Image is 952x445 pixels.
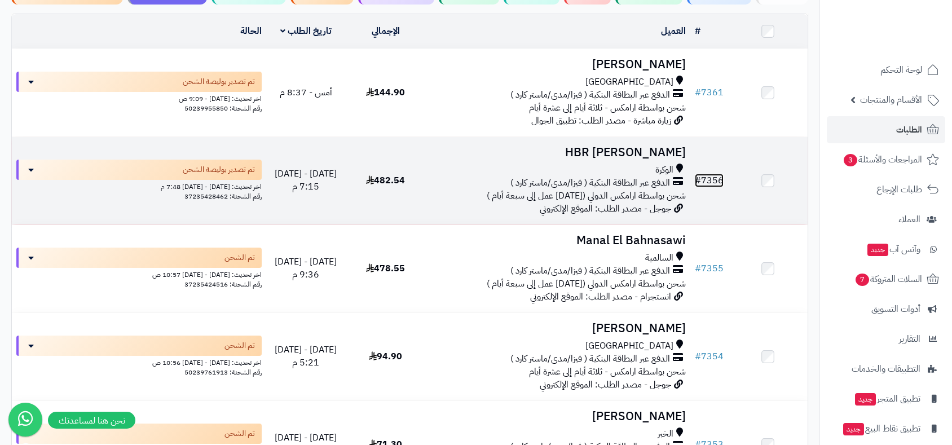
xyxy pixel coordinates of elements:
a: التقارير [827,325,945,353]
span: الخبر [658,428,673,440]
span: المراجعات والأسئلة [843,152,922,168]
h3: [PERSON_NAME] [430,322,686,335]
a: لوحة التحكم [827,56,945,83]
span: شحن بواسطة ارامكس - ثلاثة أيام إلى عشرة أيام [529,365,686,378]
span: شحن بواسطة ارامكس - ثلاثة أيام إلى عشرة أيام [529,101,686,114]
span: التطبيقات والخدمات [852,361,920,377]
span: الوكرة [655,164,673,177]
span: شحن بواسطة ارامكس الدولي ([DATE] عمل إلى سبعة أيام ) [487,189,686,202]
h3: [PERSON_NAME] [430,410,686,423]
a: طلبات الإرجاع [827,176,945,203]
span: الدفع عبر البطاقة البنكية ( فيزا/مدى/ماستر كارد ) [510,89,670,102]
a: المراجعات والأسئلة3 [827,146,945,173]
a: #7361 [695,86,724,99]
span: 3 [844,154,857,166]
span: تم تصدير بوليصة الشحن [183,164,255,175]
img: logo-2.png [875,32,941,55]
span: شحن بواسطة ارامكس الدولي ([DATE] عمل إلى سبعة أيام ) [487,277,686,290]
span: الدفع عبر البطاقة البنكية ( فيزا/مدى/ماستر كارد ) [510,177,670,190]
span: [DATE] - [DATE] 9:36 م [275,255,337,281]
a: تطبيق المتجرجديد [827,385,945,412]
div: اخر تحديث: [DATE] - [DATE] 7:48 م [16,180,262,192]
div: اخر تحديث: [DATE] - [DATE] 10:57 ص [16,268,262,280]
a: العملاء [827,206,945,233]
span: # [695,86,701,99]
a: السلات المتروكة7 [827,266,945,293]
a: #7354 [695,350,724,363]
span: تطبيق المتجر [854,391,920,407]
span: تم الشحن [224,252,255,263]
span: التقارير [899,331,920,347]
a: الحالة [240,24,262,38]
span: رقم الشحنة: 37235428462 [184,191,262,201]
span: العملاء [898,212,920,227]
span: جديد [855,393,876,406]
span: جديد [867,244,888,256]
div: اخر تحديث: [DATE] - 9:09 ص [16,92,262,104]
span: الطلبات [896,122,922,138]
span: رقم الشحنة: 50239761913 [184,367,262,377]
span: # [695,174,701,187]
span: [GEOGRAPHIC_DATA] [585,340,673,353]
span: 144.90 [366,86,405,99]
div: اخر تحديث: [DATE] - [DATE] 10:56 ص [16,356,262,368]
span: الدفع عبر البطاقة البنكية ( فيزا/مدى/ماستر كارد ) [510,265,670,277]
a: وآتس آبجديد [827,236,945,263]
span: 7 [856,274,869,286]
span: 478.55 [366,262,405,275]
span: رقم الشحنة: 37235424516 [184,279,262,289]
a: التطبيقات والخدمات [827,355,945,382]
span: لوحة التحكم [880,62,922,78]
h3: Manal El Bahnasawi [430,234,686,247]
a: # [695,24,700,38]
span: رقم الشحنة: 50239955850 [184,103,262,113]
a: تاريخ الطلب [280,24,332,38]
span: الدفع عبر البطاقة البنكية ( فيزا/مدى/ماستر كارد ) [510,353,670,365]
a: #7355 [695,262,724,275]
span: جوجل - مصدر الطلب: الموقع الإلكتروني [540,378,671,391]
span: طلبات الإرجاع [876,182,922,197]
span: تم الشحن [224,340,255,351]
span: زيارة مباشرة - مصدر الطلب: تطبيق الجوال [531,114,671,127]
span: تم الشحن [224,428,255,439]
span: [DATE] - [DATE] 7:15 م [275,167,337,193]
a: الطلبات [827,116,945,143]
span: 482.54 [366,174,405,187]
span: أمس - 8:37 م [280,86,332,99]
span: جوجل - مصدر الطلب: الموقع الإلكتروني [540,202,671,215]
span: تم تصدير بوليصة الشحن [183,76,255,87]
span: السلات المتروكة [854,271,922,287]
a: #7356 [695,174,724,187]
h3: HBR [PERSON_NAME] [430,146,686,159]
span: [DATE] - [DATE] 5:21 م [275,343,337,369]
a: أدوات التسويق [827,296,945,323]
a: الإجمالي [372,24,400,38]
span: جديد [843,423,864,435]
span: انستجرام - مصدر الطلب: الموقع الإلكتروني [530,290,671,303]
span: أدوات التسويق [871,301,920,317]
span: # [695,262,701,275]
span: 94.90 [369,350,402,363]
a: تطبيق نقاط البيعجديد [827,415,945,442]
a: العميل [661,24,686,38]
span: الأقسام والمنتجات [860,92,922,108]
h3: [PERSON_NAME] [430,58,686,71]
span: تطبيق نقاط البيع [842,421,920,437]
span: السالمية [645,252,673,265]
span: # [695,350,701,363]
span: وآتس آب [866,241,920,257]
span: [GEOGRAPHIC_DATA] [585,76,673,89]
